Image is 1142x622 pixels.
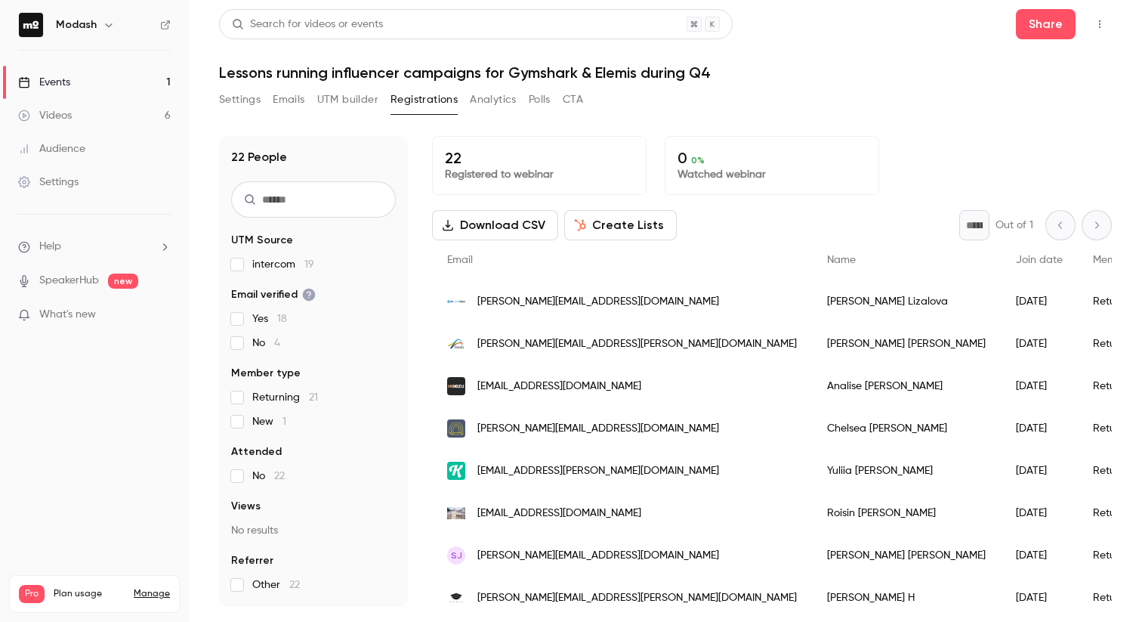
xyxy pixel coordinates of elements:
[812,365,1001,407] div: Analise [PERSON_NAME]
[54,588,125,600] span: Plan usage
[447,377,465,395] img: hoozu.com
[1001,280,1078,323] div: [DATE]
[812,280,1001,323] div: [PERSON_NAME] Lizalova
[470,88,517,112] button: Analytics
[447,419,465,438] img: amazingco.me
[19,13,43,37] img: Modash
[108,274,138,289] span: new
[432,210,558,240] button: Download CSV
[477,294,719,310] span: [PERSON_NAME][EMAIL_ADDRESS][DOMAIN_NAME]
[317,88,378,112] button: UTM builder
[1001,577,1078,619] div: [DATE]
[812,534,1001,577] div: [PERSON_NAME] [PERSON_NAME]
[18,75,70,90] div: Events
[56,17,97,32] h6: Modash
[252,336,280,351] span: No
[812,450,1001,492] div: Yuliia [PERSON_NAME]
[219,88,261,112] button: Settings
[477,548,719,564] span: [PERSON_NAME][EMAIL_ADDRESS][DOMAIN_NAME]
[252,311,287,326] span: Yes
[231,366,301,381] span: Member type
[691,155,705,166] span: 0 %
[231,287,316,302] span: Email verified
[18,239,171,255] li: help-dropdown-opener
[1001,492,1078,534] div: [DATE]
[252,257,314,272] span: intercom
[812,407,1001,450] div: Chelsea [PERSON_NAME]
[995,218,1033,233] p: Out of 1
[231,233,293,248] span: UTM Source
[231,499,261,514] span: Views
[274,471,285,481] span: 22
[231,148,287,166] h1: 22 People
[231,444,282,460] span: Attended
[1016,9,1076,39] button: Share
[231,553,273,568] span: Referrer
[477,590,797,606] span: [PERSON_NAME][EMAIL_ADDRESS][PERSON_NAME][DOMAIN_NAME]
[445,167,634,182] p: Registered to webinar
[19,585,45,603] span: Pro
[477,421,719,437] span: [PERSON_NAME][EMAIL_ADDRESS][DOMAIN_NAME]
[812,492,1001,534] div: Roisin [PERSON_NAME]
[252,469,285,484] span: No
[231,233,396,593] section: facet-groups
[1016,255,1063,265] span: Join date
[39,307,96,323] span: What's new
[447,589,465,607] img: scale.tech
[447,300,465,302] img: mrfluffyfriend.com
[274,338,280,348] span: 4
[451,549,462,562] span: SJ
[1001,365,1078,407] div: [DATE]
[273,88,304,112] button: Emails
[812,323,1001,365] div: [PERSON_NAME] [PERSON_NAME]
[1001,534,1078,577] div: [DATE]
[232,17,383,32] div: Search for videos or events
[18,108,72,123] div: Videos
[447,335,465,353] img: tennis.com.au
[277,314,287,324] span: 18
[1001,407,1078,450] div: [DATE]
[219,63,1112,82] h1: Lessons running influencer campaigns for Gymshark & Elemis during Q4
[134,588,170,600] a: Manage
[529,88,551,112] button: Polls
[445,149,634,167] p: 22
[447,507,465,519] img: rtcpr.com
[477,379,641,395] span: [EMAIL_ADDRESS][DOMAIN_NAME]
[477,463,719,479] span: [EMAIL_ADDRESS][PERSON_NAME][DOMAIN_NAME]
[477,336,797,352] span: [PERSON_NAME][EMAIL_ADDRESS][PERSON_NAME][DOMAIN_NAME]
[390,88,458,112] button: Registrations
[677,167,866,182] p: Watched webinar
[677,149,866,167] p: 0
[282,416,286,427] span: 1
[39,239,61,255] span: Help
[231,523,396,538] p: No results
[477,506,641,521] span: [EMAIL_ADDRESS][DOMAIN_NAME]
[447,462,465,480] img: kittl.com
[18,175,79,190] div: Settings
[252,390,318,405] span: Returning
[1001,450,1078,492] div: [DATE]
[39,273,99,289] a: SpeakerHub
[447,255,473,265] span: Email
[812,577,1001,619] div: [PERSON_NAME] H
[564,210,677,240] button: Create Lists
[309,392,318,403] span: 21
[827,255,856,265] span: Name
[252,414,286,429] span: New
[289,580,300,590] span: 22
[1001,323,1078,365] div: [DATE]
[304,259,314,270] span: 19
[563,88,583,112] button: CTA
[18,141,85,156] div: Audience
[252,577,300,593] span: Other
